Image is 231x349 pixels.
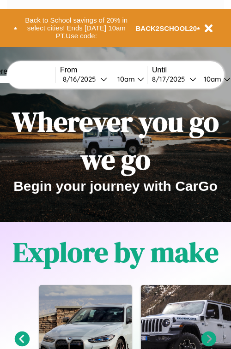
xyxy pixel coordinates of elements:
div: 10am [199,75,224,83]
button: Back to School savings of 20% in select cities! Ends [DATE] 10am PT.Use code: [17,14,136,42]
div: 8 / 17 / 2025 [152,75,189,83]
h1: Explore by make [13,233,219,271]
b: BACK2SCHOOL20 [136,24,197,32]
label: From [60,66,147,74]
button: 8/16/2025 [60,74,110,84]
div: 10am [113,75,137,83]
div: 8 / 16 / 2025 [63,75,100,83]
button: 10am [110,74,147,84]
